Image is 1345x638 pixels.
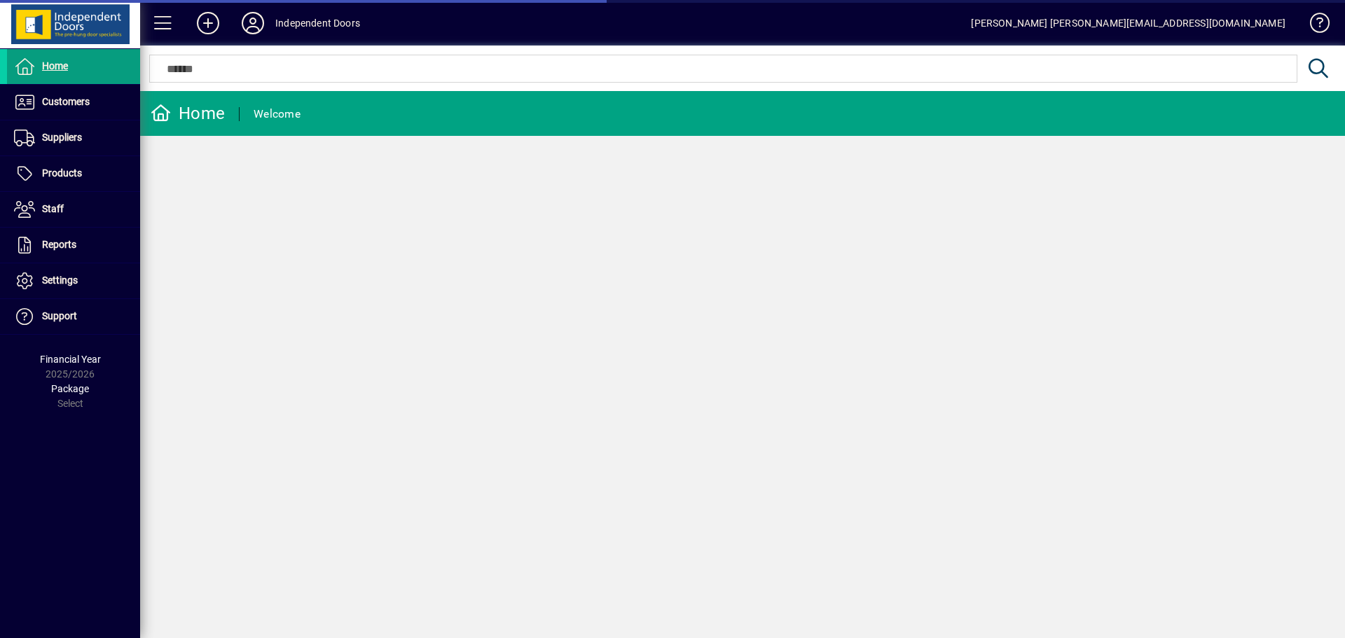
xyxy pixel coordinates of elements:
[151,102,225,125] div: Home
[7,156,140,191] a: Products
[7,263,140,298] a: Settings
[42,96,90,107] span: Customers
[42,60,68,71] span: Home
[42,167,82,179] span: Products
[971,12,1285,34] div: [PERSON_NAME] [PERSON_NAME][EMAIL_ADDRESS][DOMAIN_NAME]
[42,239,76,250] span: Reports
[254,103,301,125] div: Welcome
[7,299,140,334] a: Support
[1299,3,1327,48] a: Knowledge Base
[40,354,101,365] span: Financial Year
[275,12,360,34] div: Independent Doors
[42,132,82,143] span: Suppliers
[42,310,77,321] span: Support
[42,203,64,214] span: Staff
[7,120,140,155] a: Suppliers
[7,192,140,227] a: Staff
[7,228,140,263] a: Reports
[186,11,230,36] button: Add
[42,275,78,286] span: Settings
[230,11,275,36] button: Profile
[7,85,140,120] a: Customers
[51,383,89,394] span: Package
